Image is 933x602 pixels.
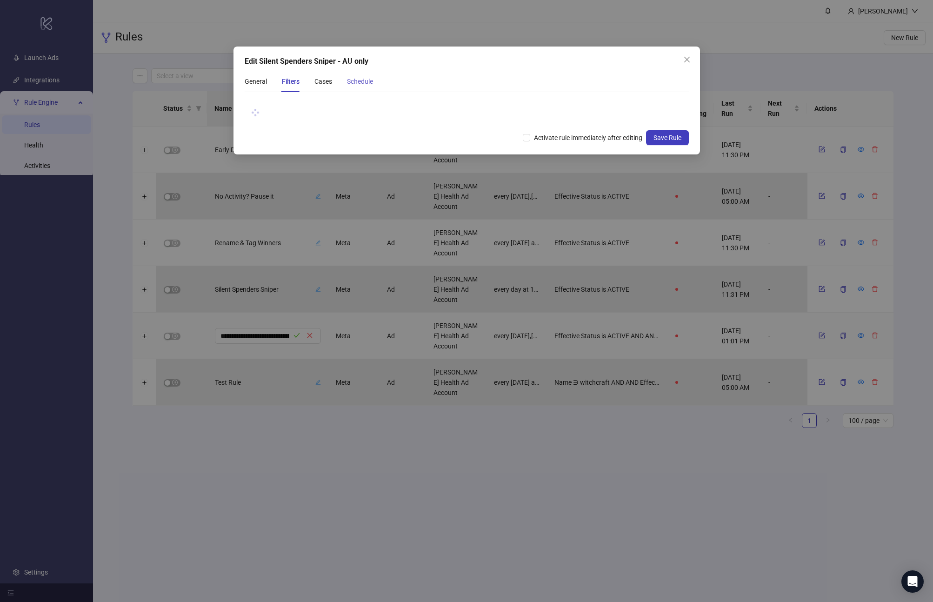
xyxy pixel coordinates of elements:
[530,133,646,143] span: Activate rule immediately after editing
[314,76,332,87] div: Cases
[245,56,689,67] div: Edit Silent Spenders Sniper - AU only
[683,56,691,63] span: close
[901,570,924,593] div: Open Intercom Messenger
[653,134,681,141] span: Save Rule
[282,76,300,87] div: Filters
[680,52,694,67] button: Close
[347,76,373,87] div: Schedule
[245,76,267,87] div: General
[646,130,689,145] button: Save Rule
